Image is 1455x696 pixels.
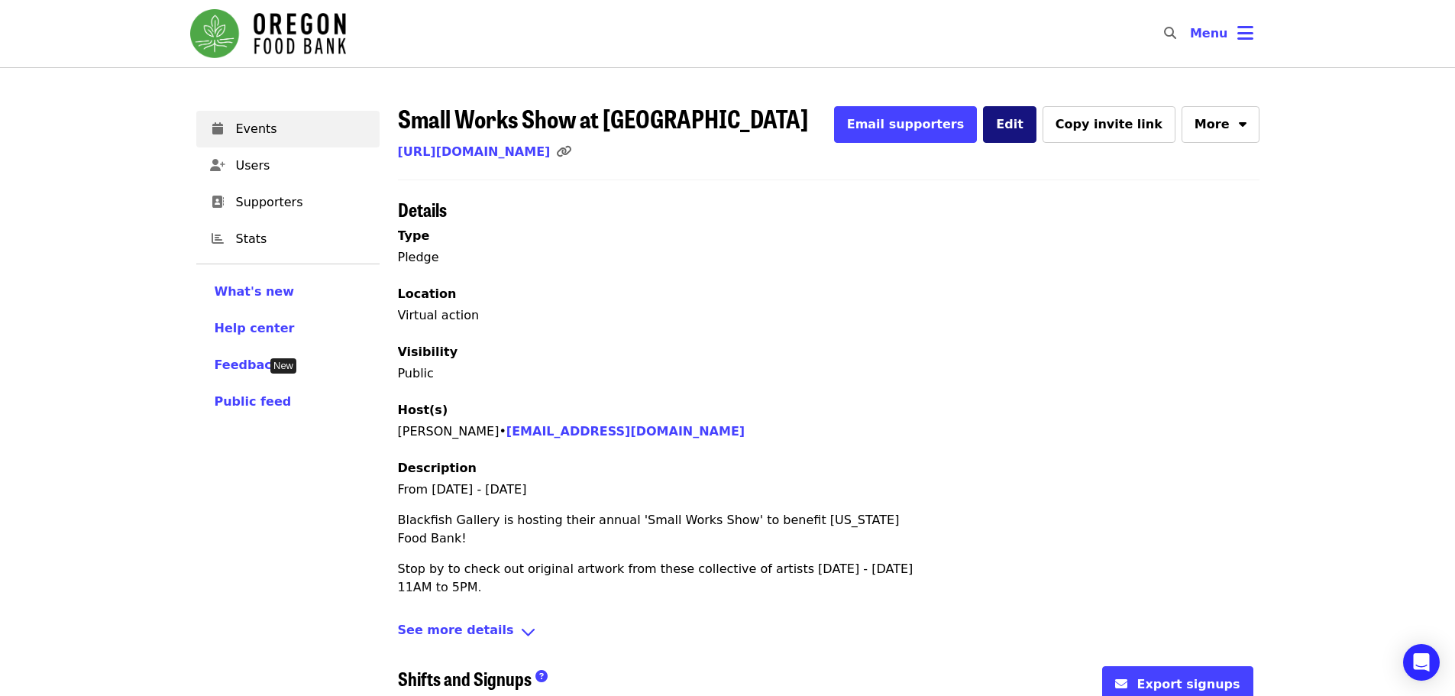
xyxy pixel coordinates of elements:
i: chart-bar icon [212,231,224,246]
i: envelope icon [1115,677,1127,691]
span: Small Works Show at [GEOGRAPHIC_DATA] [398,100,808,136]
i: calendar icon [212,121,223,136]
i: address-book icon [212,195,224,209]
a: Events [196,111,380,147]
button: More [1182,106,1259,143]
span: Menu [1190,26,1228,40]
i: question-circle icon [535,669,548,684]
span: Visibility [398,345,458,359]
span: Shifts and Signups [398,665,532,691]
div: See more detailsangle-down icon [398,621,1259,643]
div: Tooltip anchor [270,358,296,374]
span: Location [398,286,457,301]
span: Copy invite link [1056,117,1162,131]
p: From [DATE] - [DATE] [398,481,933,499]
button: Edit [983,106,1036,143]
i: link icon [556,144,571,159]
button: Copy invite link [1043,106,1175,143]
span: Details [398,196,447,222]
button: Toggle account menu [1178,15,1266,52]
a: Feedback [215,356,361,374]
i: user-plus icon [210,158,225,173]
span: More [1195,115,1230,134]
i: sort-down icon [1239,115,1246,129]
i: angle-down icon [520,621,536,643]
span: Description [398,461,477,475]
span: What's new [215,284,295,299]
button: Email supporters [834,106,978,143]
i: bars icon [1237,22,1253,44]
input: Search [1185,15,1198,52]
a: Public feed [215,393,361,411]
i: search icon [1164,26,1176,40]
a: Stats [196,221,380,257]
span: Events [236,120,367,138]
span: Feedback [215,358,280,372]
a: [URL][DOMAIN_NAME] [398,144,551,159]
p: Virtual action [398,306,1259,325]
span: [PERSON_NAME] • [398,424,745,439]
a: Users [196,147,380,184]
span: Click to copy link! [556,144,580,159]
span: See more details [398,621,514,643]
span: Email supporters [847,117,965,131]
span: Edit [996,117,1023,131]
span: Host(s) [398,403,448,417]
p: Stop by to check out original artwork from these collective of artists [DATE] - [DATE] 11AM to 5PM. [398,560,933,597]
a: Supporters [196,184,380,221]
p: Public [398,364,1259,383]
span: Supporters [236,193,367,212]
span: Type [398,228,430,243]
a: Help center [215,319,361,338]
span: Users [236,157,367,175]
p: Blackfish Gallery is hosting their annual 'Small Works Show' to benefit [US_STATE] Food Bank! [398,511,933,548]
img: Oregon Food Bank - Home [190,9,346,58]
span: Help center [215,321,295,335]
span: Public feed [215,394,292,409]
a: [EMAIL_ADDRESS][DOMAIN_NAME] [506,424,745,439]
span: Pledge [398,250,439,264]
span: Stats [236,230,367,248]
a: What's new [215,283,361,301]
div: Open Intercom Messenger [1403,644,1440,681]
